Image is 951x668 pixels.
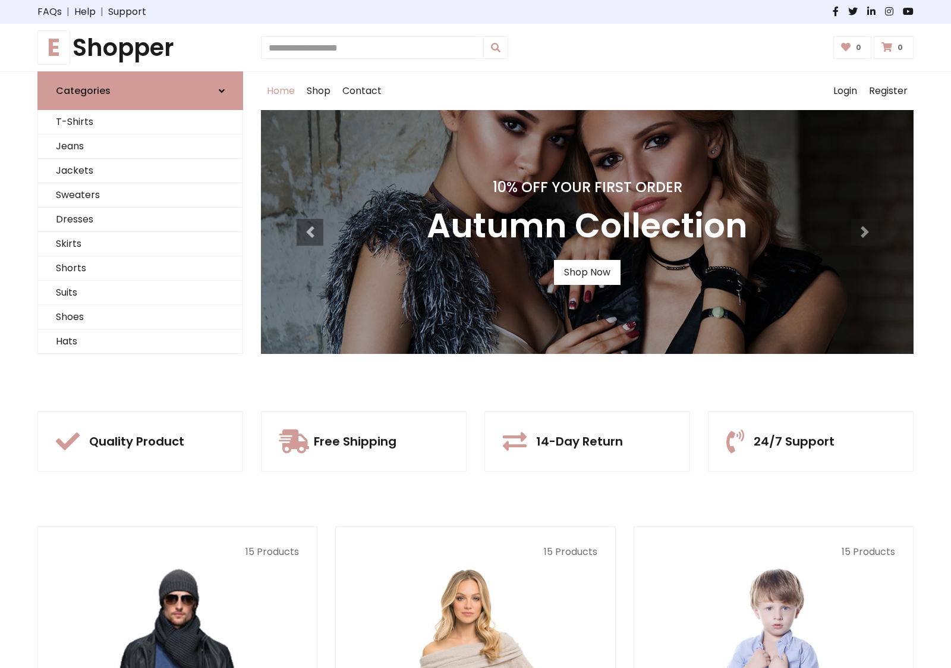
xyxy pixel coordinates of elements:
a: Shorts [38,256,243,281]
h3: Autumn Collection [427,206,748,246]
a: T-Shirts [38,110,243,134]
a: Shop Now [554,260,621,285]
h4: 10% Off Your First Order [427,179,748,196]
a: Contact [336,72,388,110]
h5: Quality Product [89,434,184,449]
a: Skirts [38,232,243,256]
h1: Shopper [37,33,243,62]
h6: Categories [56,85,111,96]
a: Jackets [38,159,243,183]
a: Categories [37,71,243,110]
a: Support [108,5,146,19]
span: | [96,5,108,19]
a: Suits [38,281,243,305]
h5: 14-Day Return [536,434,623,449]
h5: Free Shipping [314,434,396,449]
a: Register [863,72,914,110]
a: Help [74,5,96,19]
span: 0 [895,42,906,53]
p: 15 Products [652,545,895,559]
span: E [37,30,70,65]
a: Jeans [38,134,243,159]
a: Hats [38,330,243,354]
a: Shoes [38,305,243,330]
a: Dresses [38,208,243,232]
a: 0 [833,36,872,59]
a: 0 [874,36,914,59]
span: 0 [853,42,864,53]
p: 15 Products [354,545,597,559]
a: EShopper [37,33,243,62]
a: Shop [301,72,336,110]
span: | [62,5,74,19]
a: Login [827,72,863,110]
a: Sweaters [38,183,243,208]
a: FAQs [37,5,62,19]
a: Home [261,72,301,110]
p: 15 Products [56,545,299,559]
h5: 24/7 Support [754,434,835,449]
